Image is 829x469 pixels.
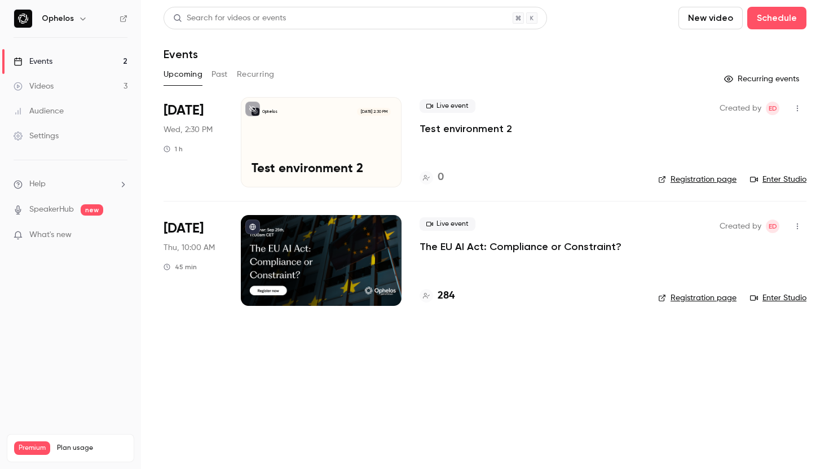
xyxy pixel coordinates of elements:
[14,10,32,28] img: Ophelos
[420,170,444,185] a: 0
[420,217,475,231] span: Live event
[57,444,127,453] span: Plan usage
[658,292,737,304] a: Registration page
[747,7,806,29] button: Schedule
[164,262,197,271] div: 45 min
[164,220,204,238] span: [DATE]
[766,102,779,115] span: Eadaoin Downey
[164,65,202,84] button: Upcoming
[173,12,286,24] div: Search for videos or events
[14,178,127,190] li: help-dropdown-opener
[252,162,391,177] p: Test environment 2
[14,81,54,92] div: Videos
[750,174,806,185] a: Enter Studio
[164,242,215,253] span: Thu, 10:00 AM
[750,292,806,304] a: Enter Studio
[14,56,52,67] div: Events
[357,108,390,116] span: [DATE] 2:30 PM
[237,65,275,84] button: Recurring
[720,220,761,233] span: Created by
[658,174,737,185] a: Registration page
[14,106,64,117] div: Audience
[164,124,213,135] span: Wed, 2:30 PM
[164,47,198,61] h1: Events
[420,99,475,113] span: Live event
[241,97,402,187] a: Test environment 2Ophelos[DATE] 2:30 PMTest environment 2
[438,288,455,304] h4: 284
[720,102,761,115] span: Created by
[164,97,223,187] div: Sep 24 Wed, 2:30 PM (Europe/London)
[678,7,743,29] button: New video
[29,229,72,241] span: What's new
[29,178,46,190] span: Help
[766,220,779,233] span: Eadaoin Downey
[14,441,50,455] span: Premium
[114,230,127,240] iframe: Noticeable Trigger
[262,109,277,115] p: Ophelos
[420,288,455,304] a: 284
[719,70,806,88] button: Recurring events
[438,170,444,185] h4: 0
[211,65,228,84] button: Past
[81,204,103,216] span: new
[164,144,183,154] div: 1 h
[42,13,74,24] h6: Ophelos
[164,215,223,305] div: Sep 25 Thu, 10:00 AM (Europe/London)
[420,122,512,135] a: Test environment 2
[14,130,59,142] div: Settings
[420,240,621,253] a: The EU AI Act: Compliance or Constraint?
[164,102,204,120] span: [DATE]
[29,204,74,216] a: SpeakerHub
[769,102,777,115] span: ED
[769,220,777,233] span: ED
